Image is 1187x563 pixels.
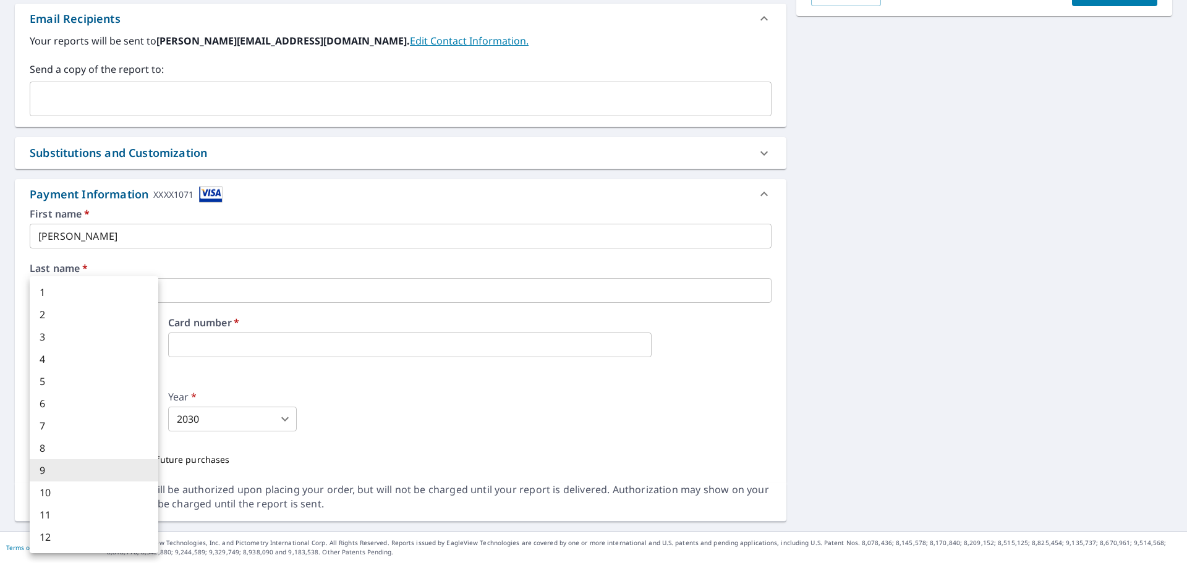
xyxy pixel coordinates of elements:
li: 7 [30,415,158,437]
li: 11 [30,504,158,526]
li: 8 [30,437,158,459]
li: 1 [30,281,158,303]
li: 9 [30,459,158,481]
li: 2 [30,303,158,326]
li: 12 [30,526,158,548]
li: 5 [30,370,158,392]
li: 6 [30,392,158,415]
li: 4 [30,348,158,370]
li: 10 [30,481,158,504]
li: 3 [30,326,158,348]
